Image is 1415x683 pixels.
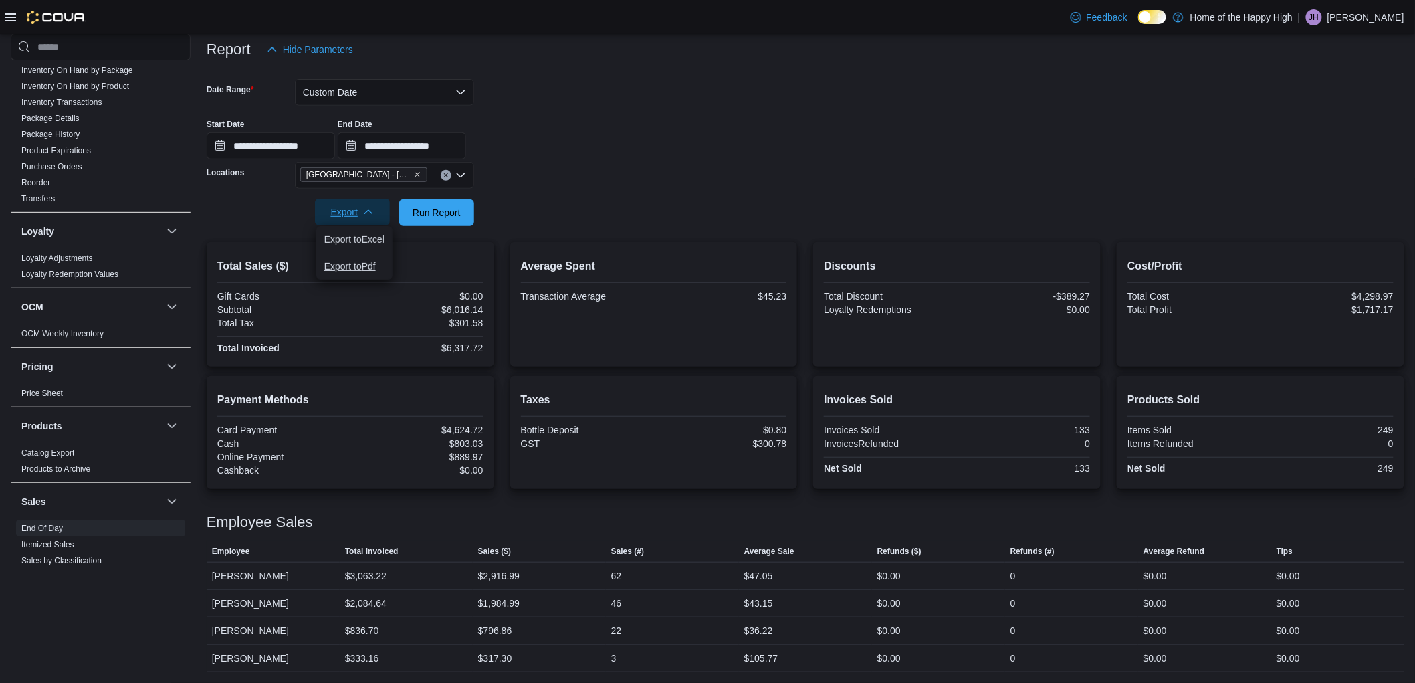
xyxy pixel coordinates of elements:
[207,514,313,530] h3: Employee Sales
[21,389,63,398] a: Price Sheet
[338,132,466,159] input: Press the down key to open a popover containing a calendar.
[21,448,74,458] a: Catalog Export
[1127,392,1394,408] h2: Products Sold
[1065,4,1133,31] a: Feedback
[11,250,191,288] div: Loyalty
[1127,304,1258,315] div: Total Profit
[1010,546,1055,557] span: Refunds (#)
[21,419,62,433] h3: Products
[21,225,54,238] h3: Loyalty
[21,464,90,474] a: Products to Archive
[1309,9,1319,25] span: JH
[1127,291,1258,302] div: Total Cost
[877,595,901,611] div: $0.00
[212,546,250,557] span: Employee
[164,223,180,239] button: Loyalty
[478,595,520,611] div: $1,984.99
[611,546,644,557] span: Sales (#)
[217,465,348,476] div: Cashback
[1144,595,1167,611] div: $0.00
[521,425,651,435] div: Bottle Deposit
[1263,425,1394,435] div: 249
[217,304,348,315] div: Subtotal
[21,162,82,171] a: Purchase Orders
[21,360,53,373] h3: Pricing
[21,329,104,338] a: OCM Weekly Inventory
[283,43,353,56] span: Hide Parameters
[315,199,390,225] button: Export
[207,84,254,95] label: Date Range
[345,595,387,611] div: $2,084.64
[21,146,91,155] a: Product Expirations
[217,343,280,353] strong: Total Invoiced
[21,114,80,123] a: Package Details
[1263,291,1394,302] div: $4,298.97
[353,291,483,302] div: $0.00
[324,234,385,245] span: Export to Excel
[1127,425,1258,435] div: Items Sold
[1127,463,1166,474] strong: Net Sold
[21,571,69,582] span: Sales by Day
[611,595,622,611] div: 46
[1263,438,1394,449] div: 0
[21,524,63,533] a: End Of Day
[323,199,382,225] span: Export
[21,113,80,124] span: Package Details
[478,568,520,584] div: $2,916.99
[1127,438,1258,449] div: Items Refunded
[21,130,80,139] a: Package History
[21,194,55,203] a: Transfers
[217,291,348,302] div: Gift Cards
[11,385,191,407] div: Pricing
[1263,304,1394,315] div: $1,717.17
[744,650,778,666] div: $105.77
[164,494,180,510] button: Sales
[21,464,90,474] span: Products to Archive
[478,546,511,557] span: Sales ($)
[207,617,340,644] div: [PERSON_NAME]
[455,170,466,181] button: Open list of options
[207,119,245,130] label: Start Date
[21,177,50,188] span: Reorder
[824,304,954,315] div: Loyalty Redemptions
[345,568,387,584] div: $3,063.22
[21,540,74,549] a: Itemized Sales
[1144,623,1167,639] div: $0.00
[960,438,1090,449] div: 0
[217,392,483,408] h2: Payment Methods
[1010,623,1016,639] div: 0
[21,193,55,204] span: Transfers
[345,623,379,639] div: $836.70
[824,392,1090,408] h2: Invoices Sold
[164,418,180,434] button: Products
[353,465,483,476] div: $0.00
[21,360,161,373] button: Pricing
[21,300,161,314] button: OCM
[345,650,379,666] div: $333.16
[1087,11,1127,24] span: Feedback
[744,595,773,611] div: $43.15
[21,572,69,581] a: Sales by Day
[960,304,1090,315] div: $0.00
[207,590,340,617] div: [PERSON_NAME]
[877,546,921,557] span: Refunds ($)
[1327,9,1404,25] p: [PERSON_NAME]
[21,82,129,91] a: Inventory On Hand by Product
[11,326,191,347] div: OCM
[521,438,651,449] div: GST
[316,253,393,280] button: Export toPdf
[1010,568,1016,584] div: 0
[217,438,348,449] div: Cash
[21,448,74,458] span: Catalog Export
[1277,623,1300,639] div: $0.00
[21,254,93,263] a: Loyalty Adjustments
[1010,650,1016,666] div: 0
[1190,9,1293,25] p: Home of the Happy High
[960,425,1090,435] div: 133
[300,167,427,182] span: Edmonton - Clareview - Fire & Flower
[611,650,617,666] div: 3
[1277,546,1293,557] span: Tips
